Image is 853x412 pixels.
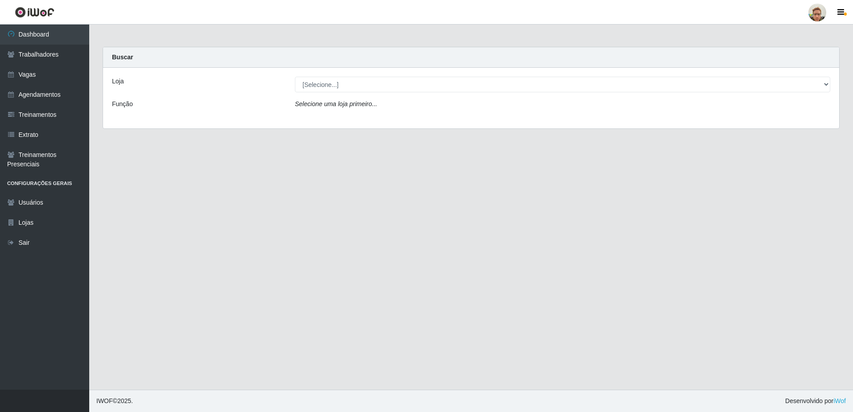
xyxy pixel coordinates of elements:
[295,100,377,107] i: Selecione uma loja primeiro...
[112,99,133,109] label: Função
[112,54,133,61] strong: Buscar
[15,7,54,18] img: CoreUI Logo
[96,397,113,404] span: IWOF
[112,77,124,86] label: Loja
[833,397,846,404] a: iWof
[96,396,133,406] span: © 2025 .
[785,396,846,406] span: Desenvolvido por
